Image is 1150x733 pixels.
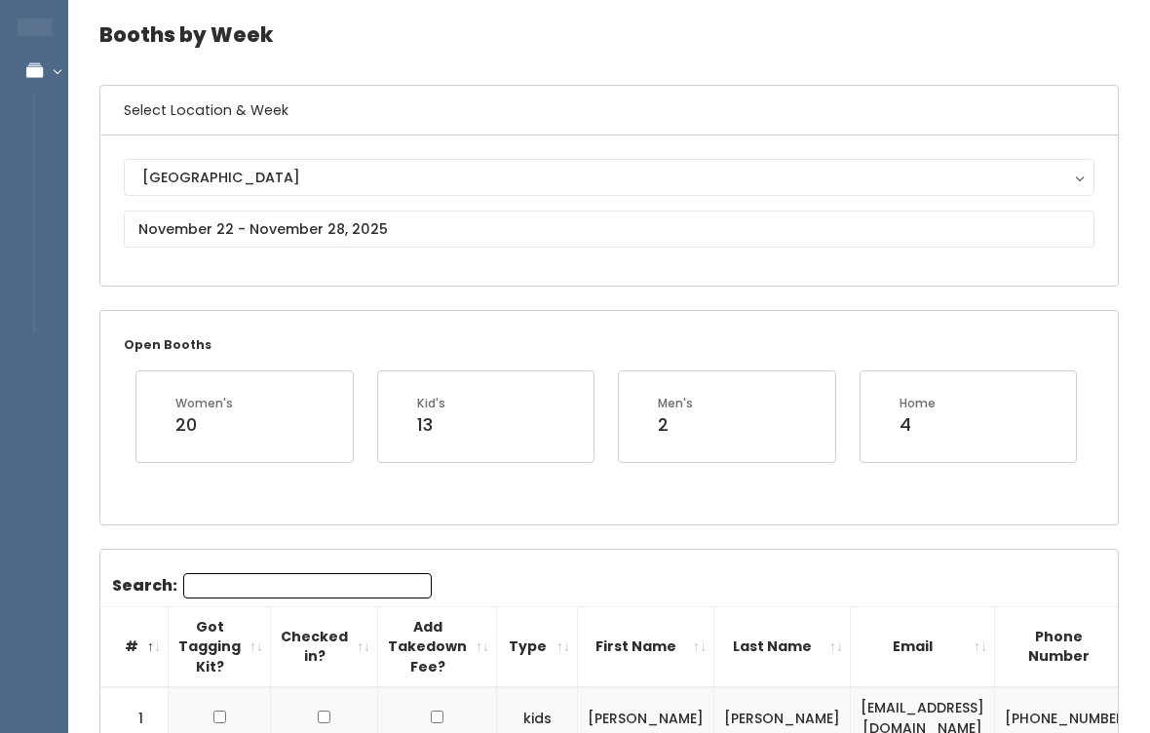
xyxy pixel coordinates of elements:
label: Search: [112,573,432,598]
th: Email: activate to sort column ascending [851,606,995,687]
div: 2 [658,412,693,438]
input: Search: [183,573,432,598]
input: November 22 - November 28, 2025 [124,211,1094,248]
div: Men's [658,395,693,412]
th: Last Name: activate to sort column ascending [714,606,851,687]
div: 20 [175,412,233,438]
th: Checked in?: activate to sort column ascending [271,606,378,687]
th: First Name: activate to sort column ascending [578,606,714,687]
small: Open Booths [124,336,211,353]
th: Type: activate to sort column ascending [497,606,578,687]
th: Add Takedown Fee?: activate to sort column ascending [378,606,497,687]
h4: Booths by Week [99,8,1119,61]
th: Got Tagging Kit?: activate to sort column ascending [169,606,271,687]
div: Kid's [417,395,445,412]
div: 4 [900,412,936,438]
h6: Select Location & Week [100,86,1118,135]
div: Home [900,395,936,412]
div: Women's [175,395,233,412]
div: [GEOGRAPHIC_DATA] [142,167,1076,188]
button: [GEOGRAPHIC_DATA] [124,159,1094,196]
th: #: activate to sort column descending [100,606,169,687]
th: Phone Number: activate to sort column ascending [995,606,1142,687]
div: 13 [417,412,445,438]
